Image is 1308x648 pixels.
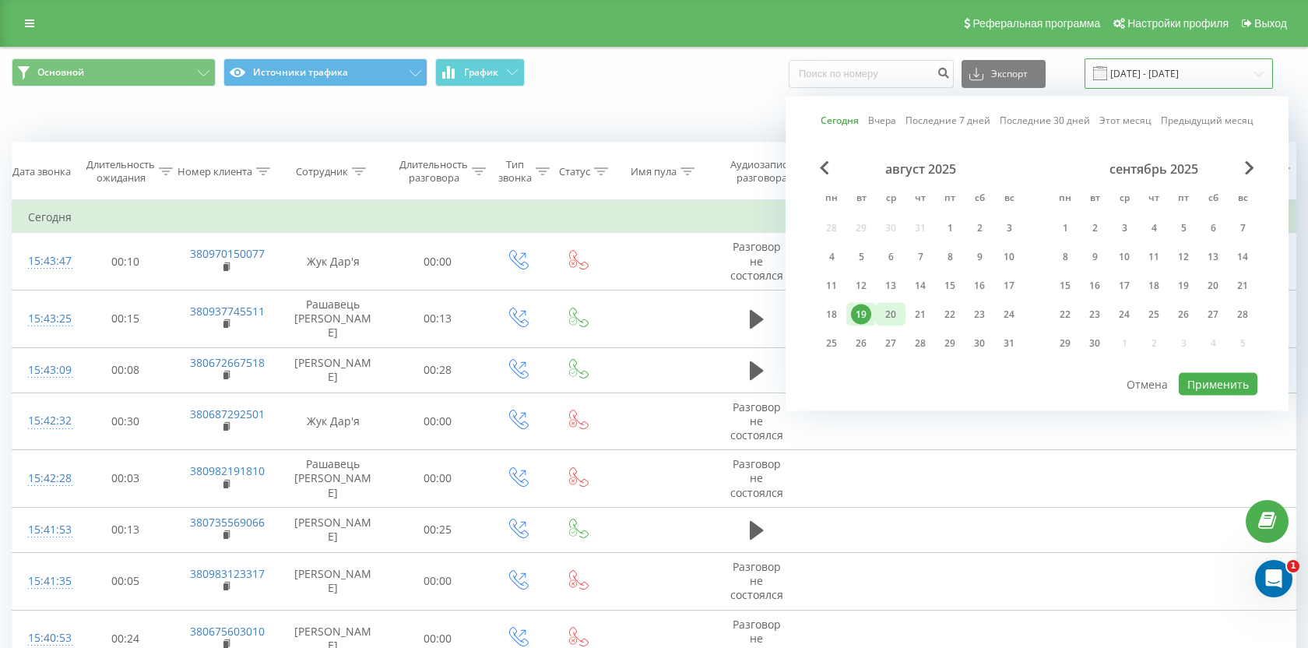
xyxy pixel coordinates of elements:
div: вт 9 сент. 2025 г. [1080,245,1109,269]
div: 1 [940,218,960,238]
div: 9 [1085,247,1105,267]
td: [PERSON_NAME] [277,507,388,552]
span: График [464,67,498,78]
div: вт 16 сент. 2025 г. [1080,274,1109,298]
div: Аудиозапись разговора [723,158,800,185]
td: 00:15 [76,290,174,347]
div: чт 14 авг. 2025 г. [905,274,935,298]
button: Отмена [1118,373,1176,396]
span: Разговор не состоялся [730,456,783,499]
div: 23 [969,305,990,325]
div: 19 [851,305,871,325]
div: чт 25 сент. 2025 г. [1139,303,1169,326]
div: сб 9 авг. 2025 г. [965,245,994,269]
div: вс 24 авг. 2025 г. [994,303,1024,326]
div: вт 23 сент. 2025 г. [1080,303,1109,326]
abbr: вторник [1083,188,1106,211]
div: чт 4 сент. 2025 г. [1139,217,1169,240]
div: сб 30 авг. 2025 г. [965,332,994,355]
div: пн 18 авг. 2025 г. [817,303,846,326]
div: пн 8 сент. 2025 г. [1050,245,1080,269]
a: 380672667518 [190,355,265,370]
a: Последние 30 дней [1000,113,1090,128]
td: Жук Дар'я [277,233,388,291]
div: Сотрудник [296,165,348,178]
span: Разговор не состоялся [730,559,783,602]
a: 380735569066 [190,515,265,530]
div: пн 22 сент. 2025 г. [1050,303,1080,326]
div: 6 [1203,218,1223,238]
abbr: среда [879,188,902,211]
td: Рашавець [PERSON_NAME] [277,290,388,347]
td: Сегодня [12,202,1296,233]
div: 27 [881,333,901,354]
abbr: суббота [968,188,991,211]
td: 00:10 [76,233,174,291]
a: 380937745511 [190,304,265,319]
div: 15:41:35 [28,566,60,597]
div: 15:43:47 [28,246,60,276]
span: 1 [1287,560,1299,572]
div: 30 [1085,333,1105,354]
div: 14 [910,276,930,296]
div: 26 [851,333,871,354]
div: 31 [999,333,1019,354]
div: пт 5 сент. 2025 г. [1169,217,1198,240]
div: 21 [1232,276,1253,296]
input: Поиск по номеру [789,60,954,88]
div: 16 [969,276,990,296]
div: пн 25 авг. 2025 г. [817,332,846,355]
td: [PERSON_NAME] [277,347,388,393]
a: Этот месяц [1099,113,1152,128]
div: 30 [969,333,990,354]
div: 15:43:25 [28,304,60,334]
div: 29 [1055,333,1075,354]
span: Next Month [1245,161,1254,175]
div: сб 27 сент. 2025 г. [1198,303,1228,326]
td: 00:00 [389,450,487,508]
span: Реферальная программа [972,17,1100,30]
abbr: четверг [909,188,932,211]
div: ср 20 авг. 2025 г. [876,303,905,326]
div: сентябрь 2025 [1050,161,1257,177]
div: Номер клиента [178,165,252,178]
div: Тип звонка [498,158,532,185]
div: 10 [999,247,1019,267]
a: Вчера [868,113,896,128]
div: пт 29 авг. 2025 г. [935,332,965,355]
div: 15:43:09 [28,355,60,386]
div: 27 [1203,305,1223,325]
div: 7 [910,247,930,267]
div: чт 11 сент. 2025 г. [1139,245,1169,269]
div: 26 [1173,305,1194,325]
div: пт 15 авг. 2025 г. [935,274,965,298]
div: 25 [1144,305,1164,325]
div: пт 22 авг. 2025 г. [935,303,965,326]
div: 20 [1203,276,1223,296]
div: вс 14 сент. 2025 г. [1228,245,1257,269]
div: 21 [910,305,930,325]
button: Источники трафика [223,58,427,86]
div: вс 31 авг. 2025 г. [994,332,1024,355]
div: сб 20 сент. 2025 г. [1198,274,1228,298]
div: 8 [1055,247,1075,267]
button: Основной [12,58,216,86]
button: Экспорт [962,60,1046,88]
td: 00:25 [389,507,487,552]
span: Previous Month [820,161,829,175]
div: 9 [969,247,990,267]
div: 4 [1144,218,1164,238]
abbr: пятница [1172,188,1195,211]
div: чт 18 сент. 2025 г. [1139,274,1169,298]
div: 19 [1173,276,1194,296]
div: пт 12 сент. 2025 г. [1169,245,1198,269]
div: пн 15 сент. 2025 г. [1050,274,1080,298]
span: Выход [1254,17,1287,30]
div: вт 30 сент. 2025 г. [1080,332,1109,355]
div: ср 24 сент. 2025 г. [1109,303,1139,326]
div: 16 [1085,276,1105,296]
div: 14 [1232,247,1253,267]
div: ср 17 сент. 2025 г. [1109,274,1139,298]
td: Жук Дар'я [277,393,388,450]
div: ср 13 авг. 2025 г. [876,274,905,298]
